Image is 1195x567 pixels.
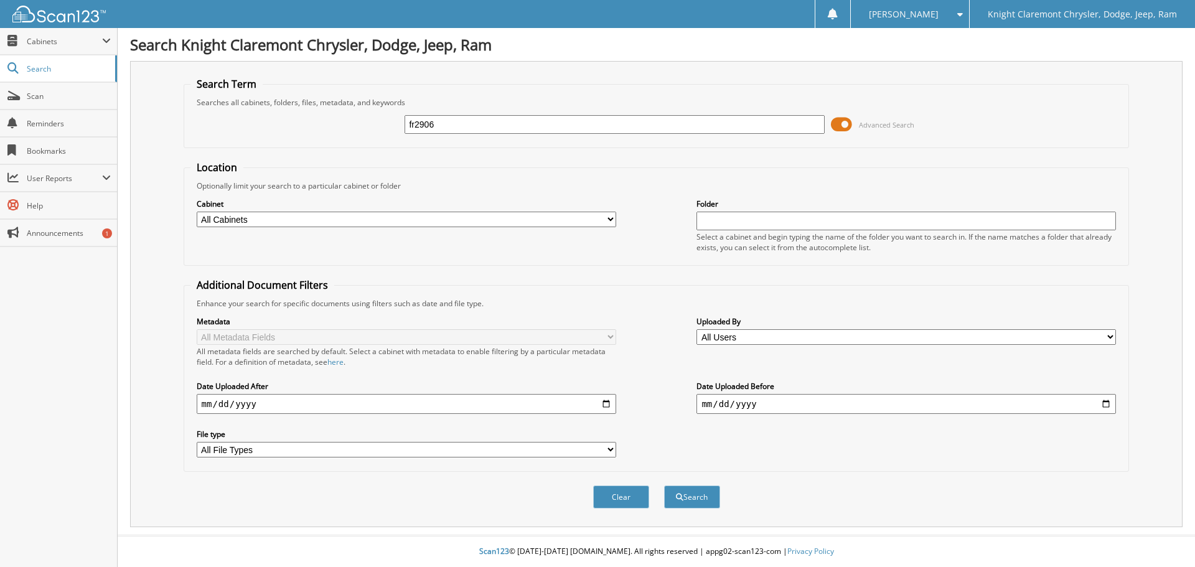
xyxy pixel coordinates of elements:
[190,180,1123,191] div: Optionally limit your search to a particular cabinet or folder
[27,200,111,211] span: Help
[102,228,112,238] div: 1
[593,485,649,508] button: Clear
[190,77,263,91] legend: Search Term
[190,298,1123,309] div: Enhance your search for specific documents using filters such as date and file type.
[197,199,616,209] label: Cabinet
[197,346,616,367] div: All metadata fields are searched by default. Select a cabinet with metadata to enable filtering b...
[787,546,834,556] a: Privacy Policy
[696,394,1116,414] input: end
[27,173,102,184] span: User Reports
[664,485,720,508] button: Search
[869,11,939,18] span: [PERSON_NAME]
[190,97,1123,108] div: Searches all cabinets, folders, files, metadata, and keywords
[988,11,1177,18] span: Knight Claremont Chrysler, Dodge, Jeep, Ram
[130,34,1183,55] h1: Search Knight Claremont Chrysler, Dodge, Jeep, Ram
[696,381,1116,391] label: Date Uploaded Before
[12,6,106,22] img: scan123-logo-white.svg
[197,394,616,414] input: start
[696,316,1116,327] label: Uploaded By
[696,232,1116,253] div: Select a cabinet and begin typing the name of the folder you want to search in. If the name match...
[197,381,616,391] label: Date Uploaded After
[27,91,111,101] span: Scan
[27,118,111,129] span: Reminders
[27,146,111,156] span: Bookmarks
[27,63,109,74] span: Search
[118,537,1195,567] div: © [DATE]-[DATE] [DOMAIN_NAME]. All rights reserved | appg02-scan123-com |
[479,546,509,556] span: Scan123
[190,278,334,292] legend: Additional Document Filters
[696,199,1116,209] label: Folder
[190,161,243,174] legend: Location
[27,228,111,238] span: Announcements
[327,357,344,367] a: here
[859,120,914,129] span: Advanced Search
[197,316,616,327] label: Metadata
[197,429,616,439] label: File type
[27,36,102,47] span: Cabinets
